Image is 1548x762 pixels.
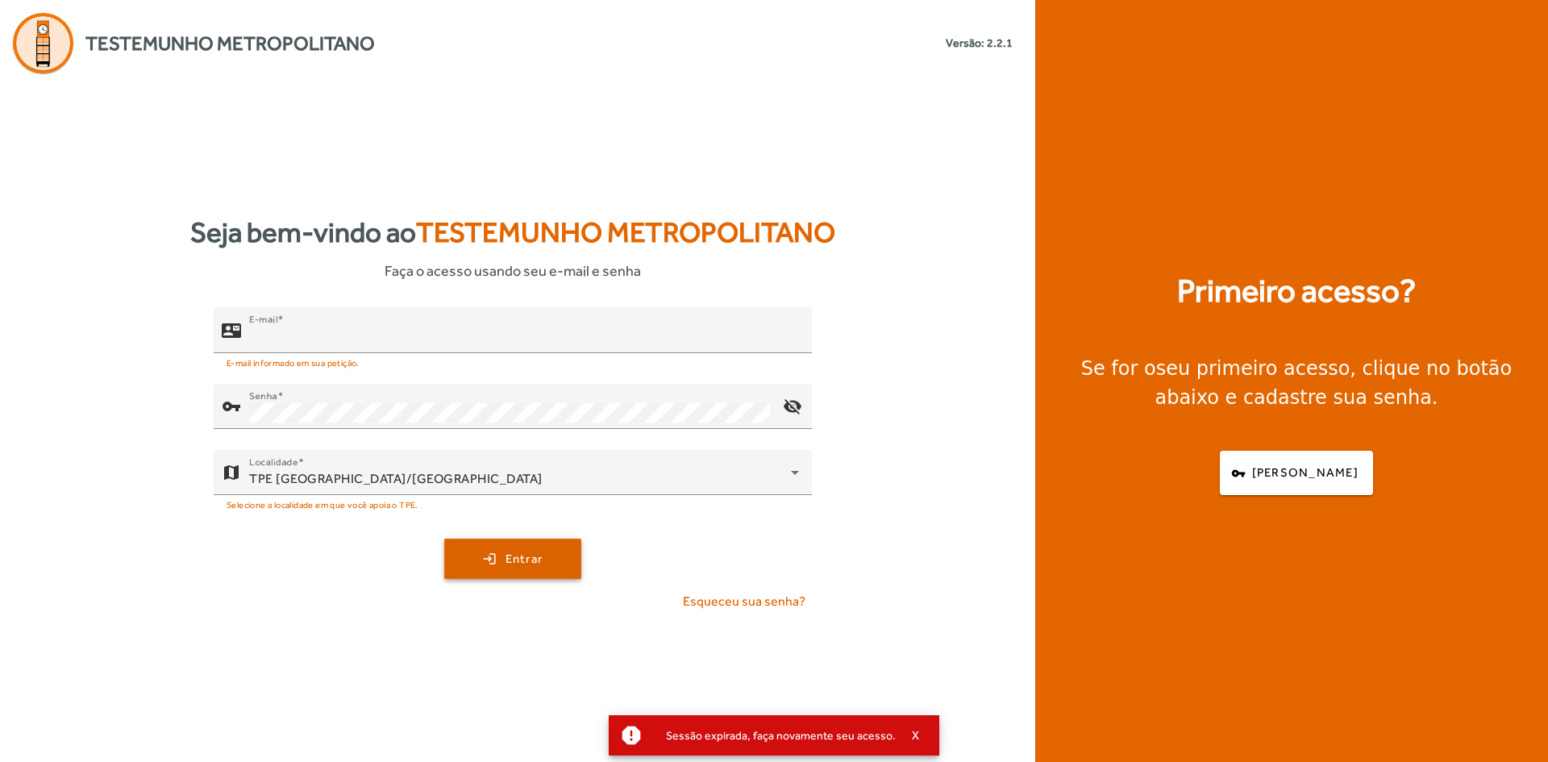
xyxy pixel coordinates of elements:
[912,728,920,743] span: X
[190,211,835,254] strong: Seja bem-vindo ao
[385,260,641,281] span: Faça o acesso usando seu e-mail e senha
[506,550,543,568] span: Entrar
[683,592,805,611] span: Esqueceu sua senha?
[653,724,896,747] div: Sessão expirada, faça novamente seu acesso.
[896,728,936,743] button: X
[416,216,835,248] span: Testemunho Metropolitano
[13,13,73,73] img: Logo Agenda
[249,471,543,486] span: TPE [GEOGRAPHIC_DATA]/[GEOGRAPHIC_DATA]
[249,314,277,325] mat-label: E-mail
[249,390,277,402] mat-label: Senha
[444,539,581,579] button: Entrar
[1220,451,1373,495] button: [PERSON_NAME]
[227,495,418,513] mat-hint: Selecione a localidade em que você apoia o TPE.
[222,321,241,340] mat-icon: contact_mail
[619,723,643,747] mat-icon: report
[85,29,375,58] span: Testemunho Metropolitano
[1252,464,1359,482] span: [PERSON_NAME]
[1156,357,1350,380] strong: seu primeiro acesso
[1055,354,1538,412] div: Se for o , clique no botão abaixo e cadastre sua senha.
[227,353,360,371] mat-hint: E-mail informado em sua petição.
[1177,267,1416,315] strong: Primeiro acesso?
[222,463,241,482] mat-icon: map
[773,387,812,426] mat-icon: visibility_off
[222,397,241,416] mat-icon: vpn_key
[946,35,1013,52] small: Versão: 2.2.1
[249,456,298,468] mat-label: Localidade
